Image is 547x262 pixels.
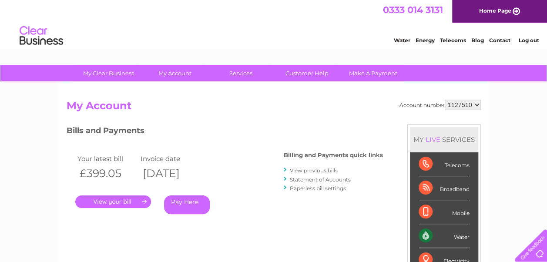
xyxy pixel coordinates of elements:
div: Clear Business is a trading name of Verastar Limited (registered in [GEOGRAPHIC_DATA] No. 3667643... [68,5,480,42]
a: My Clear Business [73,65,144,81]
a: Paperless bill settings [290,185,346,191]
a: My Account [139,65,211,81]
a: Blog [471,37,484,44]
a: View previous bills [290,167,338,174]
th: [DATE] [138,165,201,182]
a: 0333 014 3131 [383,4,443,15]
div: Water [419,224,470,248]
a: Make A Payment [337,65,409,81]
img: logo.png [19,23,64,49]
h3: Bills and Payments [67,124,383,140]
div: Account number [399,100,481,110]
a: Water [394,37,410,44]
th: £399.05 [75,165,138,182]
a: Statement of Accounts [290,176,351,183]
h4: Billing and Payments quick links [284,152,383,158]
div: Mobile [419,200,470,224]
a: Services [205,65,277,81]
div: Telecoms [419,152,470,176]
a: Log out [518,37,539,44]
div: LIVE [424,135,442,144]
a: . [75,195,151,208]
a: Energy [416,37,435,44]
td: Your latest bill [75,153,138,165]
a: Customer Help [271,65,343,81]
div: MY SERVICES [410,127,478,152]
div: Broadband [419,176,470,200]
a: Telecoms [440,37,466,44]
td: Invoice date [138,153,201,165]
a: Contact [489,37,510,44]
a: Pay Here [164,195,210,214]
h2: My Account [67,100,481,116]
